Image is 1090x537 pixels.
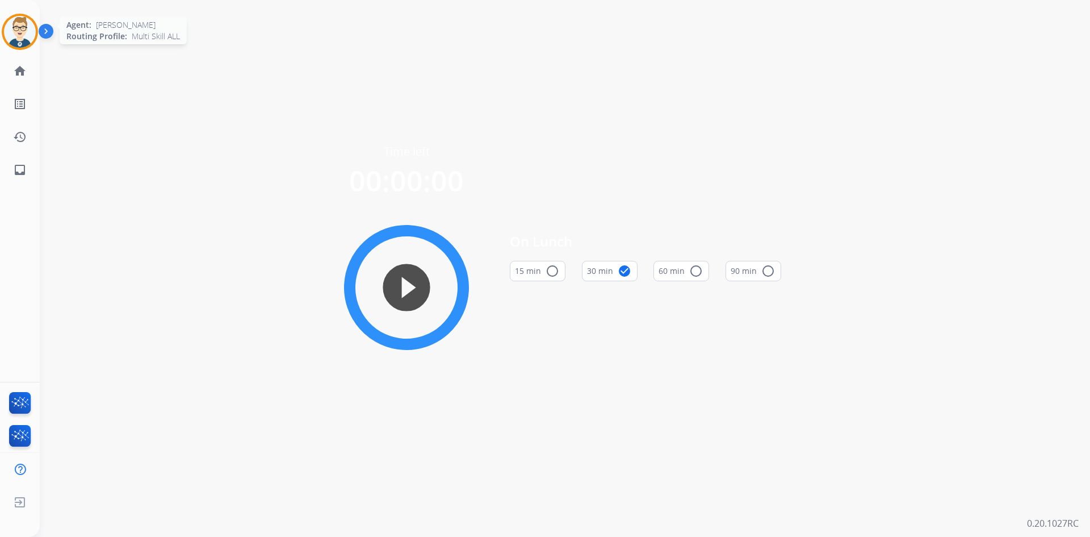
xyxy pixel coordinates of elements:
[618,264,631,278] mat-icon: check_circle
[384,144,430,160] span: Time left
[66,19,91,31] span: Agent:
[510,231,781,252] span: On Lunch
[400,281,413,294] mat-icon: play_circle_filled
[13,64,27,78] mat-icon: home
[510,261,565,281] button: 15 min
[653,261,709,281] button: 60 min
[546,264,559,278] mat-icon: radio_button_unchecked
[132,31,180,42] span: Multi Skill ALL
[761,264,775,278] mat-icon: radio_button_unchecked
[66,31,127,42] span: Routing Profile:
[13,163,27,177] mat-icon: inbox
[4,16,36,48] img: avatar
[13,130,27,144] mat-icon: history
[689,264,703,278] mat-icon: radio_button_unchecked
[349,161,464,200] span: 00:00:00
[726,261,781,281] button: 90 min
[13,97,27,111] mat-icon: list_alt
[96,19,156,31] span: [PERSON_NAME]
[582,261,638,281] button: 30 min
[1027,517,1079,530] p: 0.20.1027RC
